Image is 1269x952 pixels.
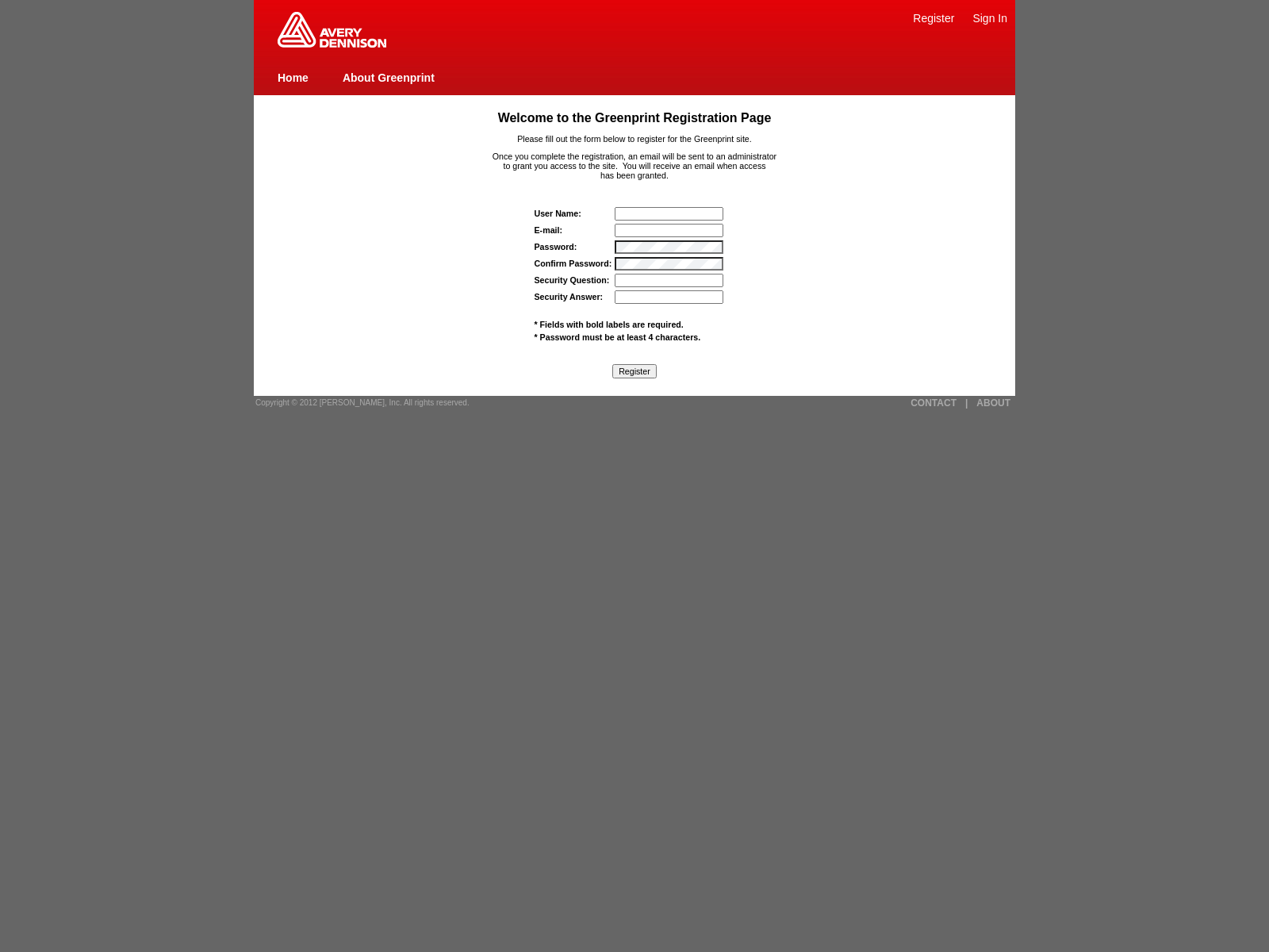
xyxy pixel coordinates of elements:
[255,398,470,407] span: Copyright © 2012 [PERSON_NAME], Inc. All rights reserved.
[535,209,581,218] strong: User Name:
[278,40,386,49] a: Greenprint
[343,71,435,84] a: About Greenprint
[972,12,1007,25] a: Sign In
[535,320,684,329] span: * Fields with bold labels are required.
[911,397,957,409] a: CONTACT
[285,152,985,180] p: Once you complete the registration, an email will be sent to an administrator to grant you access...
[535,292,604,301] label: Security Answer:
[612,364,657,378] input: Register
[976,397,1010,409] a: ABOUT
[535,332,701,342] span: * Password must be at least 4 characters.
[285,134,985,144] p: Please fill out the form below to register for the Greenprint site.
[278,12,386,48] img: Home
[535,242,577,251] label: Password:
[278,71,309,84] a: Home
[535,225,563,235] label: E-mail:
[535,275,610,285] label: Security Question:
[535,259,612,268] label: Confirm Password:
[913,12,954,25] a: Register
[965,397,968,409] a: |
[285,111,985,125] h1: Welcome to the Greenprint Registration Page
